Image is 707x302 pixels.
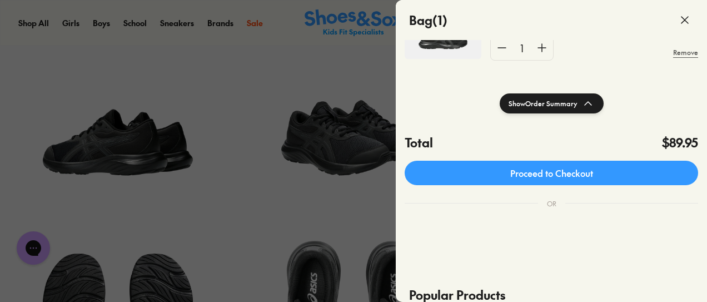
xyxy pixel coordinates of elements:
h4: $89.95 [662,133,698,152]
h4: Bag ( 1 ) [409,11,447,29]
iframe: PayPal-paypal [405,231,698,261]
div: 1 [513,36,531,60]
button: ShowOrder Summary [500,93,604,113]
button: Open gorgias live chat [6,4,39,37]
h4: Total [405,133,433,152]
a: Proceed to Checkout [405,161,698,185]
div: OR [538,190,565,217]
